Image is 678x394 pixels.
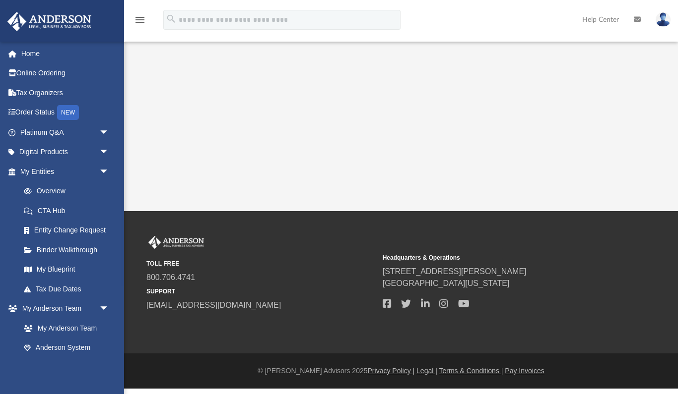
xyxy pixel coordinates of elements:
small: Headquarters & Operations [383,253,612,262]
div: NEW [57,105,79,120]
a: My Blueprint [14,260,119,280]
img: Anderson Advisors Platinum Portal [146,236,206,249]
i: menu [134,14,146,26]
a: Legal | [416,367,437,375]
a: My Entitiesarrow_drop_down [7,162,124,181]
a: Platinum Q&Aarrow_drop_down [7,122,124,142]
a: My Anderson Team [14,318,114,338]
a: Online Ordering [7,63,124,83]
a: 800.706.4741 [146,273,195,281]
small: SUPPORT [146,287,376,296]
div: © [PERSON_NAME] Advisors 2025 [124,366,678,376]
a: Digital Productsarrow_drop_down [7,142,124,162]
span: arrow_drop_down [99,299,119,319]
small: TOLL FREE [146,259,376,268]
a: Tax Organizers [7,83,124,103]
a: Client Referrals [14,357,119,377]
a: My Anderson Teamarrow_drop_down [7,299,119,319]
span: arrow_drop_down [99,122,119,143]
i: search [166,13,177,24]
img: Anderson Advisors Platinum Portal [4,12,94,31]
a: [GEOGRAPHIC_DATA][US_STATE] [383,279,510,287]
a: Terms & Conditions | [439,367,503,375]
a: Privacy Policy | [368,367,415,375]
img: User Pic [656,12,671,27]
a: Tax Due Dates [14,279,124,299]
a: [EMAIL_ADDRESS][DOMAIN_NAME] [146,301,281,309]
a: CTA Hub [14,201,124,221]
a: Order StatusNEW [7,103,124,123]
a: Pay Invoices [505,367,544,375]
a: Home [7,44,124,63]
a: [STREET_ADDRESS][PERSON_NAME] [383,267,527,276]
a: menu [134,19,146,26]
a: Binder Walkthrough [14,240,124,260]
span: arrow_drop_down [99,142,119,163]
a: Entity Change Request [14,221,124,240]
a: Overview [14,181,124,201]
span: arrow_drop_down [99,162,119,182]
a: Anderson System [14,338,119,358]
